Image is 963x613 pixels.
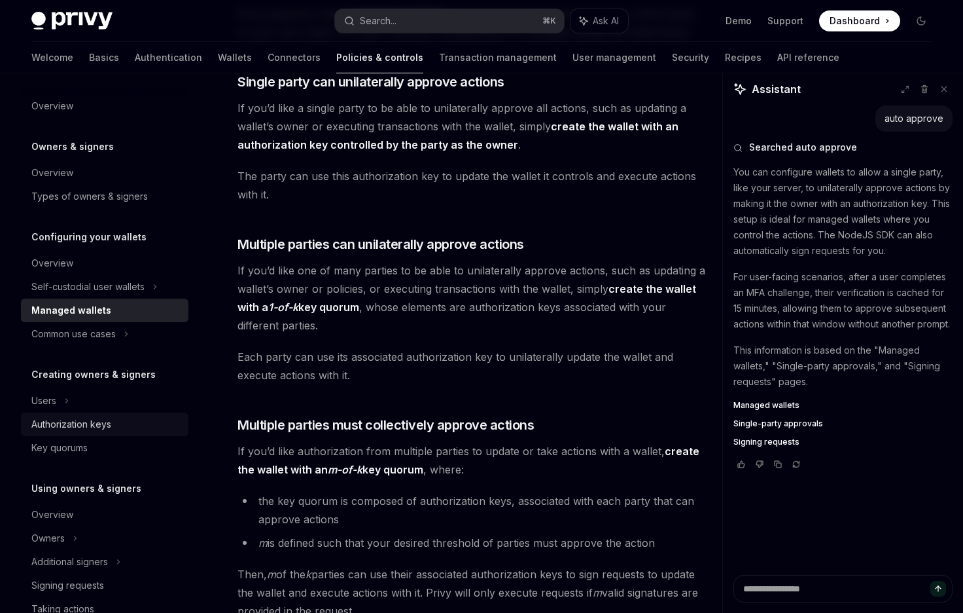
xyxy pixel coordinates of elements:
span: If you’d like authorization from multiple parties to update or take actions with a wallet, , where: [237,442,709,479]
div: Common use cases [31,326,116,342]
div: Self-custodial user wallets [31,279,145,295]
a: Managed wallets [733,400,953,411]
p: For user-facing scenarios, after a user completes an MFA challenge, their verification is cached ... [733,269,953,332]
a: Wallets [218,42,252,73]
a: Policies & controls [336,42,423,73]
h5: Configuring your wallets [31,229,147,245]
span: Each party can use its associated authorization key to unilaterally update the wallet and execute... [237,348,709,384]
span: Single party can unilaterally approve actions [237,73,504,91]
a: Overview [21,94,188,118]
div: Types of owners & signers [31,189,148,204]
li: is defined such that your desired threshold of parties must approve the action [237,534,709,552]
button: Send message [930,581,946,597]
a: Single-party approvals [733,418,953,429]
span: Single-party approvals [733,418,823,429]
span: Ask AI [593,14,619,28]
div: Overview [31,507,73,523]
h5: Using owners & signers [31,481,141,496]
a: Overview [21,503,188,527]
div: Users [31,393,56,409]
a: Key quorums [21,436,188,460]
a: Dashboard [819,10,900,31]
span: Multiple parties can unilaterally approve actions [237,235,524,253]
div: Managed wallets [31,303,111,318]
div: Overview [31,98,73,114]
a: Managed wallets [21,299,188,322]
button: Search...⌘K [335,9,564,33]
a: Connectors [268,42,321,73]
a: Basics [89,42,119,73]
button: Ask AI [570,9,628,33]
a: Welcome [31,42,73,73]
span: Searched auto approve [749,141,857,154]
a: Transaction management [439,42,557,73]
em: 1-of-k [268,301,298,314]
em: k [306,568,311,581]
div: Overview [31,255,73,271]
a: Recipes [725,42,762,73]
div: auto approve [884,112,943,125]
a: Signing requests [21,574,188,597]
div: Signing requests [31,578,104,593]
span: If you’d like one of many parties to be able to unilaterally approve actions, such as updating a ... [237,261,709,335]
span: The party can use this authorization key to update the wallet it controls and execute actions wit... [237,167,709,204]
div: Overview [31,165,73,181]
span: Dashboard [830,14,880,28]
a: Demo [726,14,752,28]
a: API reference [777,42,839,73]
span: If you’d like a single party to be able to unilaterally approve all actions, such as updating a w... [237,99,709,154]
span: Managed wallets [733,400,799,411]
h5: Owners & signers [31,139,114,155]
em: m [258,536,268,549]
em: m [267,568,276,581]
span: Signing requests [733,437,799,447]
div: Search... [360,13,396,29]
em: m [593,586,602,599]
h5: Creating owners & signers [31,367,156,382]
span: ⌘ K [542,16,556,26]
a: Authorization keys [21,413,188,436]
img: dark logo [31,12,113,30]
a: Signing requests [733,437,953,447]
div: Key quorums [31,440,88,456]
a: Overview [21,161,188,185]
span: Assistant [752,81,801,97]
a: Support [767,14,803,28]
div: Authorization keys [31,417,111,432]
div: Owners [31,530,65,546]
p: This information is based on the "Managed wallets," "Single-party approvals," and "Signing reques... [733,343,953,390]
p: You can configure wallets to allow a single party, like your server, to unilaterally approve acti... [733,164,953,259]
a: User management [572,42,656,73]
div: Additional signers [31,554,108,570]
em: m-of-k [328,463,362,476]
button: Searched auto approve [733,141,953,154]
a: Overview [21,251,188,275]
a: Types of owners & signers [21,185,188,208]
span: Multiple parties must collectively approve actions [237,416,534,434]
button: Toggle dark mode [911,10,932,31]
li: the key quorum is composed of authorization keys, associated with each party that can approve act... [237,492,709,529]
a: Authentication [135,42,202,73]
a: Security [672,42,709,73]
